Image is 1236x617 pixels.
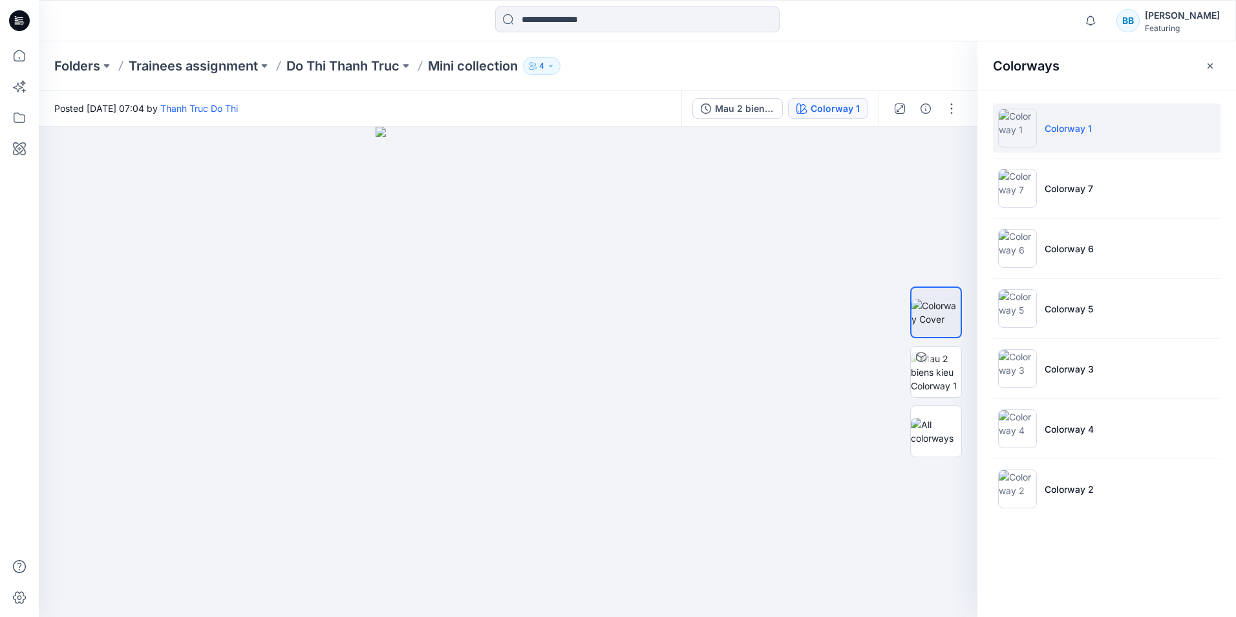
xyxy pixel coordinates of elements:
[911,299,961,326] img: Colorway Cover
[993,58,1060,74] h2: Colorways
[788,98,868,119] button: Colorway 1
[998,289,1037,328] img: Colorway 5
[811,102,860,116] div: Colorway 1
[911,418,961,445] img: All colorways
[376,127,641,617] img: eyJhbGciOiJIUzI1NiIsImtpZCI6IjAiLCJzbHQiOiJzZXMiLCJ0eXAiOiJKV1QifQ.eyJkYXRhIjp7InR5cGUiOiJzdG9yYW...
[428,57,518,75] p: Mini collection
[1045,362,1094,376] p: Colorway 3
[539,59,544,73] p: 4
[692,98,783,119] button: Mau 2 biens kieu
[160,103,238,114] a: Thanh Truc Do Thi
[915,98,936,119] button: Details
[998,349,1037,388] img: Colorway 3
[286,57,400,75] a: Do Thi Thanh Truc
[911,352,961,393] img: Mau 2 biens kieu Colorway 1
[998,169,1037,208] img: Colorway 7
[1145,8,1220,23] div: [PERSON_NAME]
[1116,9,1140,32] div: BB
[715,102,774,116] div: Mau 2 biens kieu
[998,229,1037,268] img: Colorway 6
[998,109,1037,147] img: Colorway 1
[1045,182,1093,195] p: Colorway 7
[523,57,560,75] button: 4
[998,470,1037,508] img: Colorway 2
[1145,23,1220,33] div: Featuring
[1045,122,1092,135] p: Colorway 1
[1045,302,1093,316] p: Colorway 5
[54,57,100,75] a: Folders
[54,102,238,115] span: Posted [DATE] 07:04 by
[998,409,1037,448] img: Colorway 4
[1045,422,1094,436] p: Colorway 4
[129,57,258,75] a: Trainees assignment
[1045,242,1094,255] p: Colorway 6
[1045,482,1094,496] p: Colorway 2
